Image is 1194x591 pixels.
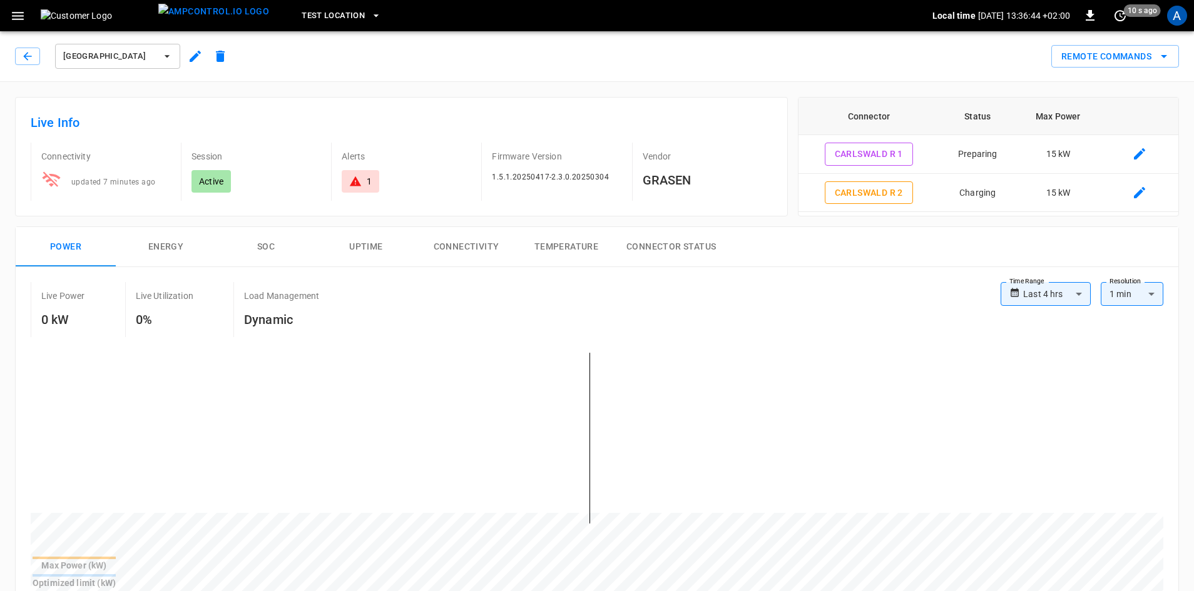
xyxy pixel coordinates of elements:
button: Carlswald R 2 [825,181,913,205]
th: Connector [799,98,939,135]
p: [DATE] 13:36:44 +02:00 [978,9,1070,22]
span: 10 s ago [1124,4,1161,17]
h6: 0 kW [41,310,85,330]
button: [GEOGRAPHIC_DATA] [55,44,180,69]
button: Power [16,227,116,267]
button: Uptime [316,227,416,267]
span: 1.5.1.20250417-2.3.0.20250304 [492,173,609,181]
table: connector table [799,98,1178,212]
button: Remote Commands [1051,45,1179,68]
label: Resolution [1110,276,1141,286]
p: Connectivity [41,150,171,163]
div: 1 min [1101,282,1163,306]
button: Carlswald R 1 [825,143,913,166]
p: Vendor [643,150,772,163]
div: Last 4 hrs [1023,282,1091,306]
button: Temperature [516,227,616,267]
span: [GEOGRAPHIC_DATA] [63,49,156,64]
p: Session [191,150,321,163]
img: ampcontrol.io logo [158,4,269,19]
h6: 0% [136,310,193,330]
button: Energy [116,227,216,267]
th: Status [939,98,1016,135]
div: 1 [367,175,372,188]
p: Load Management [244,290,319,302]
button: Test Location [297,4,386,28]
p: Alerts [342,150,471,163]
td: 15 kW [1016,135,1100,174]
p: Live Utilization [136,290,193,302]
button: Connector Status [616,227,726,267]
div: profile-icon [1167,6,1187,26]
img: Customer Logo [41,9,153,22]
label: Time Range [1009,276,1044,286]
p: Firmware Version [492,150,621,163]
div: remote commands options [1051,45,1179,68]
th: Max Power [1016,98,1100,135]
span: Test Location [302,9,365,23]
h6: GRASEN [643,170,772,190]
td: 15 kW [1016,174,1100,213]
button: set refresh interval [1110,6,1130,26]
p: Local time [932,9,976,22]
p: Live Power [41,290,85,302]
td: Preparing [939,135,1016,174]
h6: Live Info [31,113,772,133]
td: Charging [939,174,1016,213]
button: SOC [216,227,316,267]
h6: Dynamic [244,310,319,330]
p: Active [199,175,223,188]
span: updated 7 minutes ago [71,178,155,186]
button: Connectivity [416,227,516,267]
